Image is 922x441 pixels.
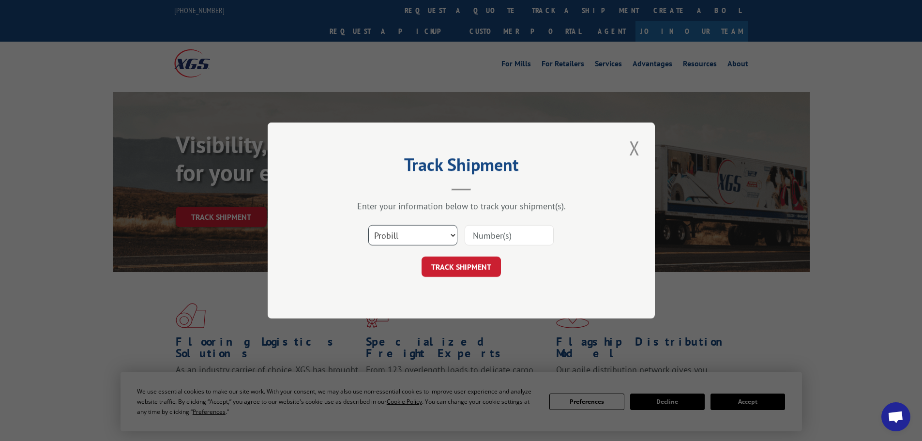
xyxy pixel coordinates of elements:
[881,402,910,431] a: Open chat
[316,200,606,212] div: Enter your information below to track your shipment(s).
[626,135,643,161] button: Close modal
[465,225,554,245] input: Number(s)
[422,257,501,277] button: TRACK SHIPMENT
[316,158,606,176] h2: Track Shipment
